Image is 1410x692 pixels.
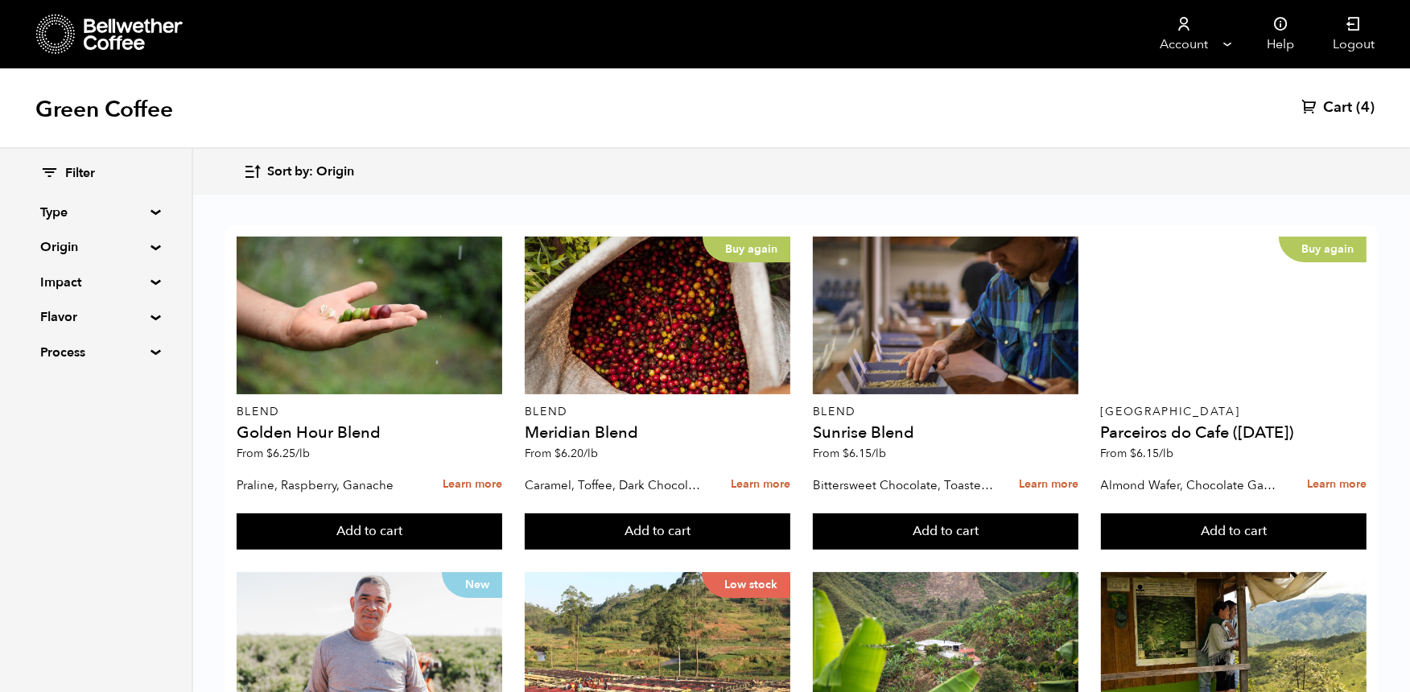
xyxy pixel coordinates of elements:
[266,446,310,461] bdi: 6.25
[1101,425,1367,441] h4: Parceiros do Cafe ([DATE])
[731,468,790,502] a: Learn more
[1323,98,1352,117] span: Cart
[266,446,273,461] span: $
[1301,98,1375,117] a: Cart (4)
[583,446,598,461] span: /lb
[525,237,791,394] a: Buy again
[40,237,151,257] summary: Origin
[1101,513,1367,550] button: Add to cart
[35,95,173,124] h1: Green Coffee
[555,446,598,461] bdi: 6.20
[1101,237,1367,394] a: Buy again
[525,513,791,550] button: Add to cart
[813,473,994,497] p: Bittersweet Chocolate, Toasted Marshmallow, Candied Orange, Praline
[1101,446,1174,461] span: From
[267,163,354,181] span: Sort by: Origin
[1131,446,1174,461] bdi: 6.15
[295,446,310,461] span: /lb
[703,237,790,262] p: Buy again
[1131,446,1137,461] span: $
[813,513,1079,550] button: Add to cart
[442,572,502,598] p: New
[237,446,310,461] span: From
[525,425,791,441] h4: Meridian Blend
[40,343,151,362] summary: Process
[525,473,706,497] p: Caramel, Toffee, Dark Chocolate
[813,446,886,461] span: From
[65,165,95,183] span: Filter
[243,153,354,191] button: Sort by: Origin
[813,406,1079,418] p: Blend
[843,446,849,461] span: $
[813,425,1079,441] h4: Sunrise Blend
[1101,473,1282,497] p: Almond Wafer, Chocolate Ganache, Bing Cherry
[1356,98,1375,117] span: (4)
[555,446,561,461] span: $
[843,446,886,461] bdi: 6.15
[1279,237,1367,262] p: Buy again
[237,513,503,550] button: Add to cart
[40,203,151,222] summary: Type
[1307,468,1367,502] a: Learn more
[1101,406,1367,418] p: [GEOGRAPHIC_DATA]
[40,307,151,327] summary: Flavor
[525,446,598,461] span: From
[237,473,418,497] p: Praline, Raspberry, Ganache
[237,406,503,418] p: Blend
[237,425,503,441] h4: Golden Hour Blend
[872,446,886,461] span: /lb
[443,468,502,502] a: Learn more
[1160,446,1174,461] span: /lb
[525,406,791,418] p: Blend
[1019,468,1078,502] a: Learn more
[702,572,790,598] p: Low stock
[40,273,151,292] summary: Impact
